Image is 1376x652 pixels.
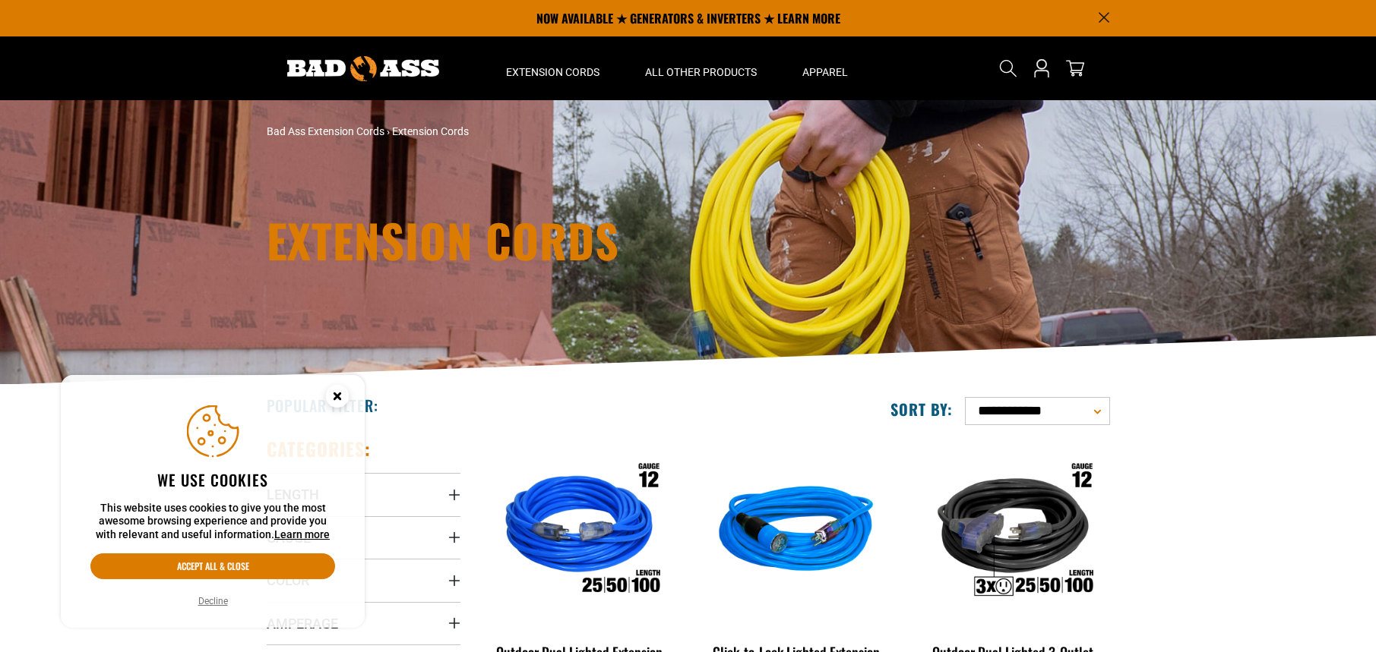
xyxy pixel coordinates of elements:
[387,125,390,137] span: ›
[483,36,622,100] summary: Extension Cords
[996,56,1020,80] summary: Search
[890,399,953,419] label: Sort by:
[392,125,469,137] span: Extension Cords
[802,65,848,79] span: Apparel
[506,65,599,79] span: Extension Cords
[61,375,365,628] aside: Cookie Consent
[645,65,757,79] span: All Other Products
[780,36,871,100] summary: Apparel
[90,553,335,579] button: Accept all & close
[90,502,335,542] p: This website uses cookies to give you the most awesome browsing experience and provide you with r...
[274,528,330,540] a: Learn more
[622,36,780,100] summary: All Other Products
[194,594,232,609] button: Decline
[701,445,892,619] img: blue
[267,217,821,263] h1: Extension Cords
[90,470,335,490] h2: We use cookies
[267,125,384,137] a: Bad Ass Extension Cords
[267,124,821,140] nav: breadcrumbs
[917,445,1109,619] img: Outdoor Dual Lighted 3-Outlet Extension Cord w/ Safety CGM
[484,445,675,619] img: Outdoor Dual Lighted Extension Cord w/ Safety CGM
[287,56,439,81] img: Bad Ass Extension Cords
[267,602,460,644] summary: Amperage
